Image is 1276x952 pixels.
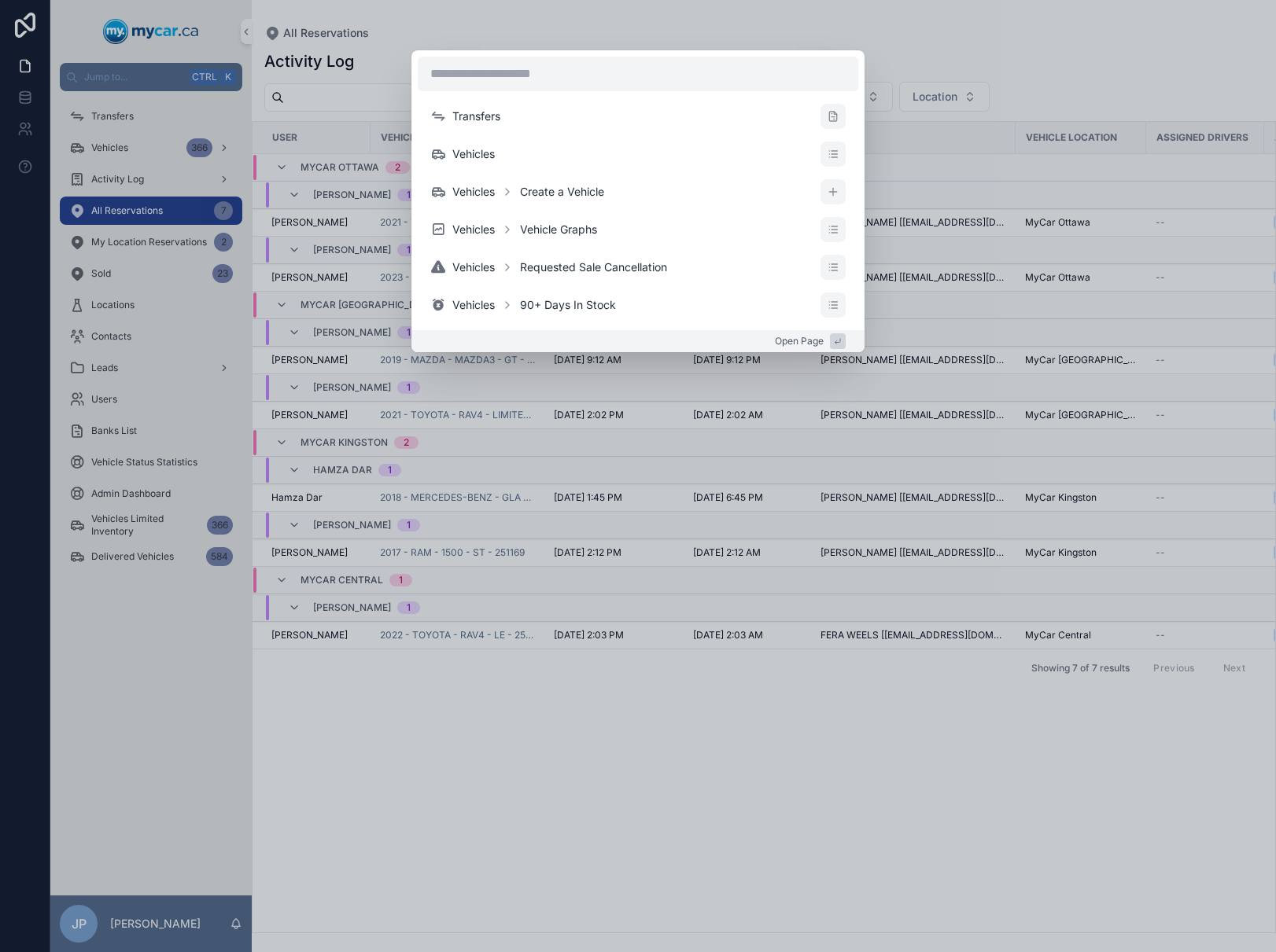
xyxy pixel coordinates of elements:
[452,184,495,200] span: Vehicles
[520,184,604,200] span: Create a Vehicle
[520,222,597,237] span: Vehicle Graphs
[452,146,495,162] span: Vehicles
[520,259,667,275] span: Requested Sale Cancellation
[452,222,495,237] span: Vehicles
[520,297,616,313] span: 90+ Days In Stock
[452,108,500,124] span: Transfers
[452,259,495,275] span: Vehicles
[775,335,824,347] span: Open Page
[418,97,858,324] div: scrollable content
[452,297,495,313] span: Vehicles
